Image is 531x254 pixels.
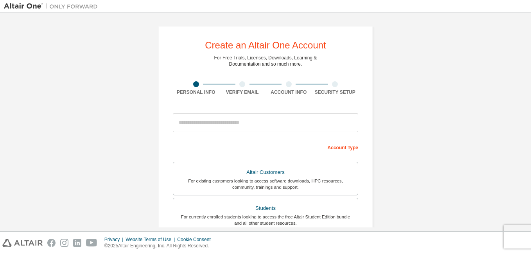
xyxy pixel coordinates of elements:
[173,141,358,153] div: Account Type
[265,89,312,95] div: Account Info
[104,243,215,249] p: © 2025 Altair Engineering, Inc. All Rights Reserved.
[178,214,353,226] div: For currently enrolled students looking to access the free Altair Student Edition bundle and all ...
[2,239,43,247] img: altair_logo.svg
[312,89,359,95] div: Security Setup
[126,236,177,243] div: Website Terms of Use
[73,239,81,247] img: linkedin.svg
[177,236,215,243] div: Cookie Consent
[4,2,102,10] img: Altair One
[214,55,317,67] div: For Free Trials, Licenses, Downloads, Learning & Documentation and so much more.
[60,239,68,247] img: instagram.svg
[178,203,353,214] div: Students
[173,89,219,95] div: Personal Info
[205,41,326,50] div: Create an Altair One Account
[219,89,266,95] div: Verify Email
[178,178,353,190] div: For existing customers looking to access software downloads, HPC resources, community, trainings ...
[104,236,126,243] div: Privacy
[47,239,56,247] img: facebook.svg
[86,239,97,247] img: youtube.svg
[178,167,353,178] div: Altair Customers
